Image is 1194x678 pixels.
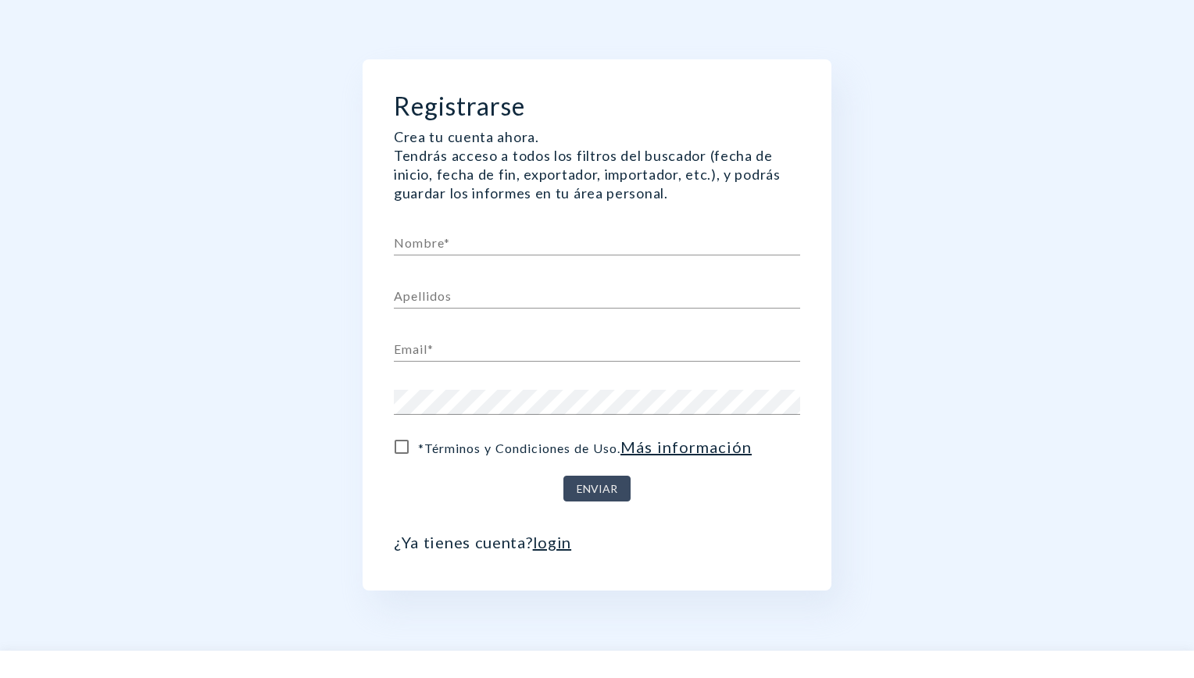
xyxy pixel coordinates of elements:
span: Enviar [577,480,617,499]
a: Más información [620,437,752,456]
h2: Registrarse [394,91,800,121]
button: Enviar [563,476,631,501]
span: * Términos y Condiciones de Uso . [418,435,752,459]
a: login [533,533,572,551]
p: Tendrás acceso a todos los filtros del buscador (fecha de inicio, fecha de fin, exportador, impor... [394,146,800,202]
p: ¿Ya tienes cuenta? [394,533,800,551]
p: Crea tu cuenta ahora. [394,127,800,146]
